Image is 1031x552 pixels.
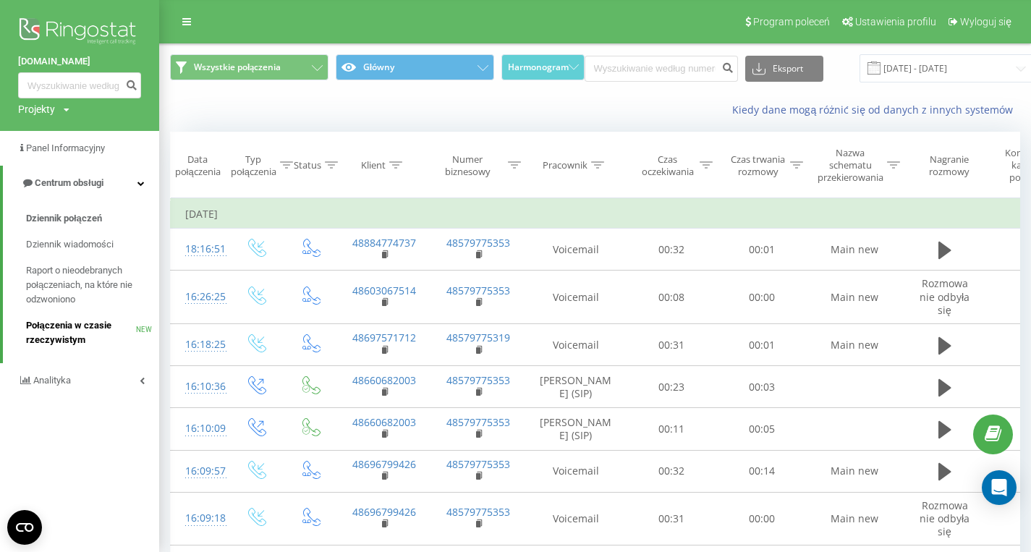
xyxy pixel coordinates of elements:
a: 48884774737 [352,236,416,250]
a: 48603067514 [352,284,416,297]
span: Panel Informacyjny [26,143,105,153]
button: Harmonogram [501,54,585,80]
span: Dziennik wiadomości [26,237,114,252]
div: 18:16:51 [185,235,214,263]
span: Program poleceń [753,16,830,27]
input: Wyszukiwanie według numeru [585,56,738,82]
td: 00:01 [717,324,807,366]
td: 00:01 [717,229,807,271]
div: 16:09:57 [185,457,214,485]
a: 48660682003 [352,373,416,387]
span: Analityka [33,375,71,386]
td: 00:14 [717,450,807,492]
a: 48579775353 [446,415,510,429]
span: Rozmowa nie odbyła się [920,276,970,316]
div: Numer biznesowy [431,153,505,178]
div: Czas trwania rozmowy [729,153,786,178]
a: 48579775353 [446,373,510,387]
button: Open CMP widget [7,510,42,545]
button: Główny [336,54,494,80]
div: Nazwa schematu przekierowania [818,147,883,184]
span: Centrum obsługi [35,177,103,188]
td: Main new [807,324,901,366]
td: 00:32 [627,229,717,271]
a: 48579775353 [446,505,510,519]
a: Centrum obsługi [3,166,159,200]
td: 00:32 [627,450,717,492]
td: 00:05 [717,408,807,450]
a: Kiedy dane mogą różnić się od danych z innych systemów [732,103,1020,116]
span: Wyloguj się [960,16,1011,27]
div: Status [294,159,321,171]
span: Rozmowa nie odbyła się [920,498,970,538]
td: 00:00 [717,271,807,324]
a: 48696799426 [352,457,416,471]
div: 16:18:25 [185,331,214,359]
div: Nagranie rozmowy [914,153,984,178]
a: 48579775353 [446,284,510,297]
div: Klient [361,159,386,171]
a: 48579775319 [446,331,510,344]
td: [PERSON_NAME] (SIP) [525,366,627,408]
span: Raport o nieodebranych połączeniach, na które nie odzwoniono [26,263,152,307]
div: Open Intercom Messenger [982,470,1017,505]
td: 00:23 [627,366,717,408]
td: Voicemail [525,492,627,545]
td: 00:31 [627,492,717,545]
td: [PERSON_NAME] (SIP) [525,408,627,450]
span: Ustawienia profilu [855,16,936,27]
span: Wszystkie połączenia [194,61,281,73]
div: 16:09:18 [185,504,214,532]
div: 16:26:25 [185,283,214,311]
a: 48579775353 [446,236,510,250]
td: Voicemail [525,229,627,271]
td: 00:31 [627,324,717,366]
a: 48579775353 [446,457,510,471]
span: Dziennik połączeń [26,211,102,226]
td: 00:00 [717,492,807,545]
div: Projekty [18,102,55,116]
div: 16:10:36 [185,373,214,401]
td: Voicemail [525,324,627,366]
div: Typ połączenia [231,153,276,178]
a: 48697571712 [352,331,416,344]
a: 48660682003 [352,415,416,429]
a: Połączenia w czasie rzeczywistymNEW [26,313,159,353]
td: Main new [807,271,901,324]
div: Pracownik [543,159,587,171]
span: Harmonogram [508,62,569,72]
a: Raport o nieodebranych połączeniach, na które nie odzwoniono [26,258,159,313]
td: 00:08 [627,271,717,324]
button: Wszystkie połączenia [170,54,328,80]
div: 16:10:09 [185,415,214,443]
button: Eksport [745,56,823,82]
td: Main new [807,229,901,271]
a: 48696799426 [352,505,416,519]
div: Data połączenia [171,153,224,178]
td: 00:11 [627,408,717,450]
td: Voicemail [525,271,627,324]
td: 00:03 [717,366,807,408]
input: Wyszukiwanie według numeru [18,72,141,98]
a: Dziennik połączeń [26,205,159,232]
span: Połączenia w czasie rzeczywistym [26,318,136,347]
td: Voicemail [525,450,627,492]
a: [DOMAIN_NAME] [18,54,141,69]
a: Dziennik wiadomości [26,232,159,258]
td: Main new [807,492,901,545]
img: Ringostat logo [18,14,141,51]
div: Czas oczekiwania [639,153,696,178]
td: Main new [807,450,901,492]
